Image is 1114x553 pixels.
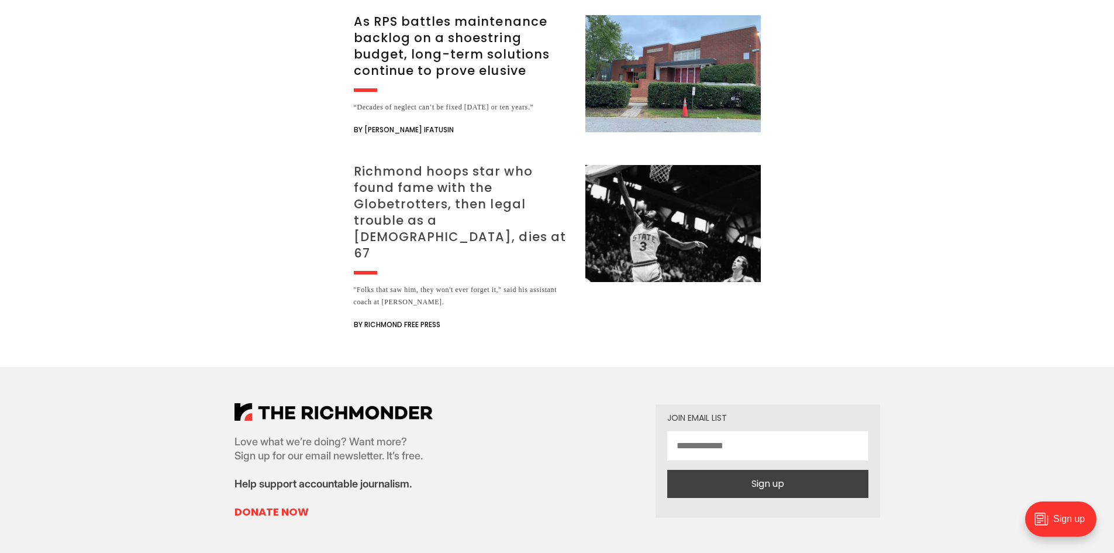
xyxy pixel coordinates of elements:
img: The Richmonder Logo [234,403,433,421]
div: Join email list [667,414,868,422]
div: "Folks that saw him, they won't ever forget it," said his assistant coach at [PERSON_NAME]. [354,284,571,308]
button: Sign up [667,470,868,498]
div: “Decades of neglect can’t be fixed [DATE] or ten years.” [354,101,571,114]
h3: As RPS battles maintenance backlog on a shoestring budget, long-term solutions continue to prove ... [354,13,571,79]
a: Donate Now [234,505,433,519]
p: Help support accountable journalism. [234,477,433,491]
a: Richmond hoops star who found fame with the Globetrotters, then legal trouble as a [DEMOGRAPHIC_D... [354,165,761,332]
iframe: portal-trigger [1015,496,1114,553]
img: As RPS battles maintenance backlog on a shoestring budget, long-term solutions continue to prove ... [585,15,761,132]
p: Love what we’re doing? Want more? Sign up for our email newsletter. It’s free. [234,435,433,463]
span: By Richmond Free Press [354,318,440,332]
span: By [PERSON_NAME] Ifatusin [354,123,454,137]
a: As RPS battles maintenance backlog on a shoestring budget, long-term solutions continue to prove ... [354,15,761,137]
img: Richmond hoops star who found fame with the Globetrotters, then legal trouble as a pastor, dies a... [585,165,761,282]
h3: Richmond hoops star who found fame with the Globetrotters, then legal trouble as a [DEMOGRAPHIC_D... [354,163,571,262]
